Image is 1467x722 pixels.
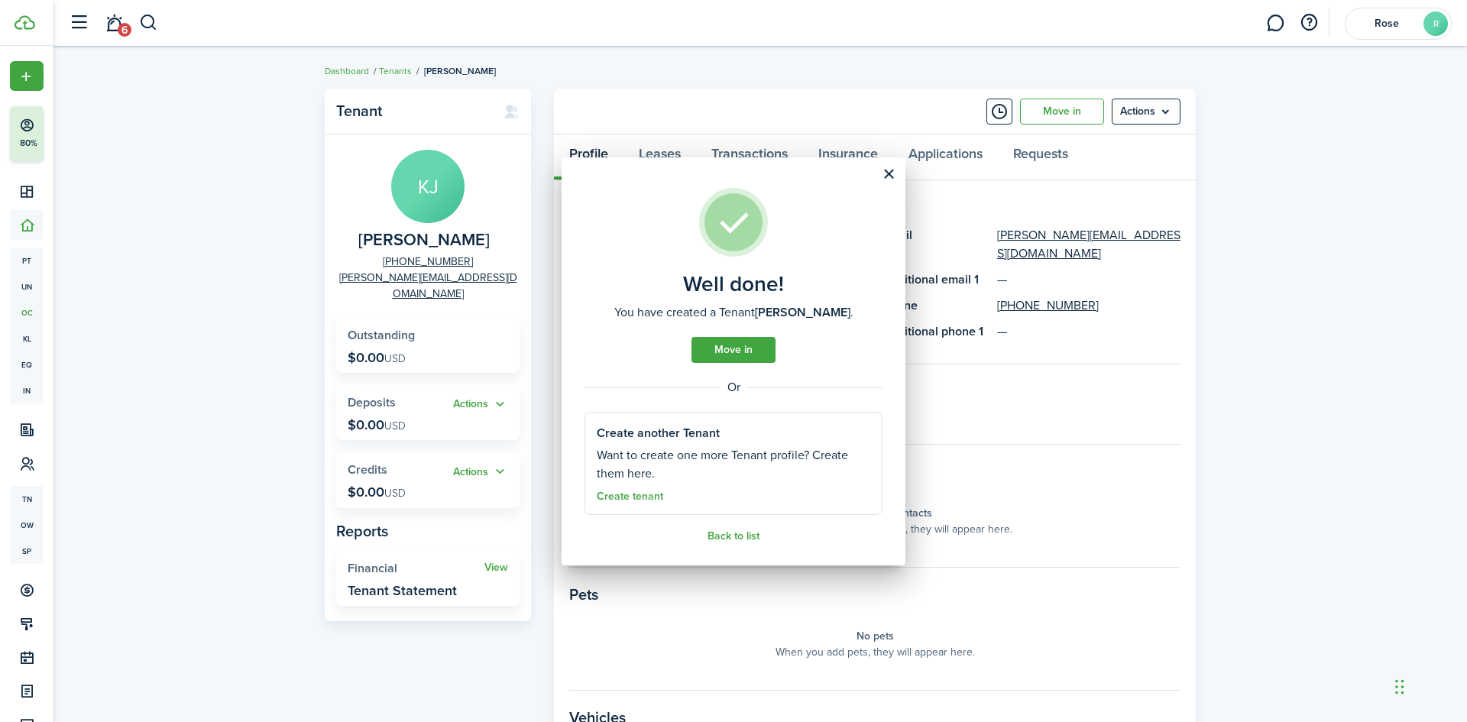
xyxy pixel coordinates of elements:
well-done-section-title: Create another Tenant [597,424,720,442]
well-done-separator: Or [585,378,882,397]
a: Move in [691,337,776,363]
b: [PERSON_NAME] [755,303,850,321]
well-done-description: You have created a Tenant . [614,303,853,322]
button: Close modal [876,161,902,187]
a: Create tenant [597,491,663,503]
well-done-title: Well done! [683,272,784,296]
well-done-section-description: Want to create one more Tenant profile? Create them here. [597,446,870,483]
iframe: Chat Widget [1213,557,1467,722]
a: Back to list [708,530,759,542]
div: Drag [1395,664,1404,710]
